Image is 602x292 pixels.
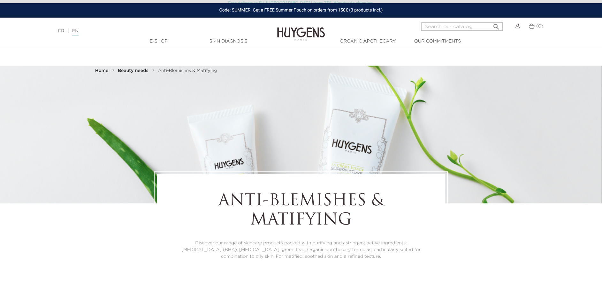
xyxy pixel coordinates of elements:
[406,38,469,45] a: Our commitments
[174,192,427,230] h1: Anti-Blemishes & Matifying
[174,240,427,260] p: Discover our range of skincare products packed with purifying and astringent active ingredients: ...
[196,38,260,45] a: Skin Diagnosis
[118,68,149,73] strong: Beauty needs
[336,38,400,45] a: Organic Apothecary
[421,22,503,31] input: Search
[158,68,217,73] a: Anti-Blemishes & Matifying
[127,38,191,45] a: E-Shop
[72,29,79,36] a: EN
[58,29,64,33] a: FR
[95,68,110,73] a: Home
[536,24,543,28] span: (0)
[118,68,150,73] a: Beauty needs
[55,27,246,35] div: |
[277,17,325,42] img: Huygens
[492,21,500,29] i: 
[95,68,109,73] strong: Home
[491,20,502,29] button: 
